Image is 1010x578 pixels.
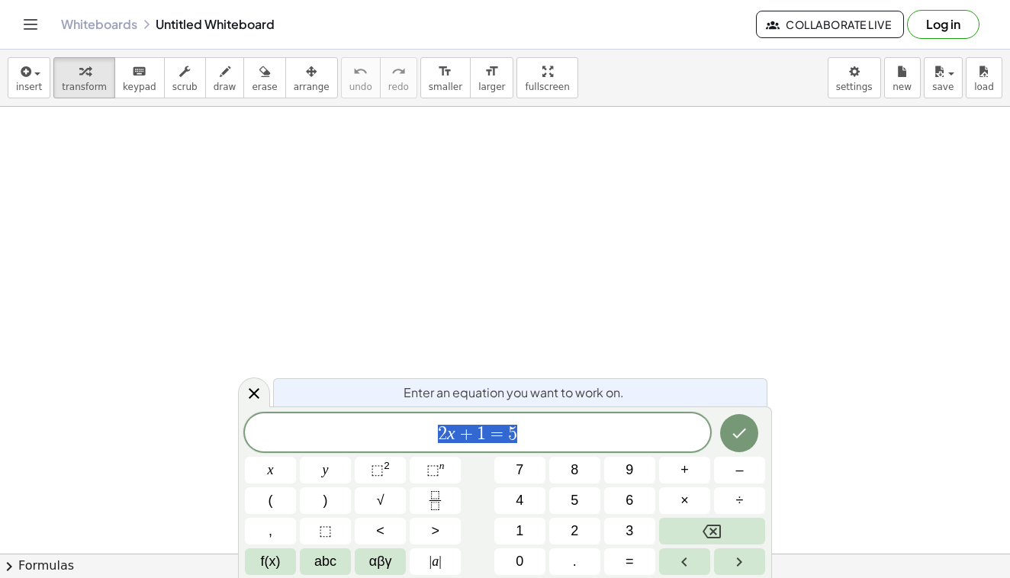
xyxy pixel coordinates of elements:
[438,63,452,81] i: format_size
[261,551,281,572] span: f(x)
[410,487,461,514] button: Fraction
[269,521,272,541] span: ,
[369,551,392,572] span: αβγ
[245,548,296,575] button: Functions
[516,551,523,572] span: 0
[516,57,577,98] button: fullscreen
[164,57,206,98] button: scrub
[478,82,505,92] span: larger
[659,518,765,544] button: Backspace
[243,57,285,98] button: erase
[720,414,758,452] button: Done
[391,63,406,81] i: redo
[341,57,381,98] button: undoundo
[438,425,447,443] span: 2
[353,63,368,81] i: undo
[494,548,545,575] button: 0
[486,425,508,443] span: =
[355,548,406,575] button: Greek alphabet
[966,57,1002,98] button: load
[571,490,578,511] span: 5
[604,518,655,544] button: 3
[426,462,439,477] span: ⬚
[907,10,979,39] button: Log in
[205,57,245,98] button: draw
[571,521,578,541] span: 2
[525,82,569,92] span: fullscreen
[714,457,765,483] button: Minus
[680,490,689,511] span: ×
[604,487,655,514] button: 6
[477,425,486,443] span: 1
[573,551,577,572] span: .
[494,457,545,483] button: 7
[114,57,165,98] button: keyboardkeypad
[626,551,634,572] span: =
[16,82,42,92] span: insert
[470,57,513,98] button: format_sizelarger
[355,487,406,514] button: Square root
[431,521,439,541] span: >
[132,63,146,81] i: keyboard
[439,554,442,569] span: |
[735,460,743,480] span: –
[549,487,600,514] button: 5
[18,12,43,37] button: Toggle navigation
[932,82,954,92] span: save
[429,82,462,92] span: smaller
[268,460,274,480] span: x
[53,57,115,98] button: transform
[319,521,332,541] span: ⬚
[410,518,461,544] button: Greater than
[659,457,710,483] button: Plus
[349,82,372,92] span: undo
[384,460,390,471] sup: 2
[484,63,499,81] i: format_size
[314,551,336,572] span: abc
[269,490,273,511] span: (
[376,521,384,541] span: <
[736,490,744,511] span: ÷
[884,57,921,98] button: new
[410,548,461,575] button: Absolute value
[828,57,881,98] button: settings
[549,518,600,544] button: 2
[123,82,156,92] span: keypad
[245,457,296,483] button: x
[447,423,455,443] var: x
[516,490,523,511] span: 4
[494,487,545,514] button: 4
[604,457,655,483] button: 9
[714,548,765,575] button: Right arrow
[836,82,873,92] span: settings
[516,460,523,480] span: 7
[252,82,277,92] span: erase
[429,551,442,572] span: a
[626,521,633,541] span: 3
[549,457,600,483] button: 8
[429,554,433,569] span: |
[714,487,765,514] button: Divide
[172,82,198,92] span: scrub
[300,518,351,544] button: Placeholder
[8,57,50,98] button: insert
[893,82,912,92] span: new
[455,425,478,443] span: +
[604,548,655,575] button: Equals
[61,17,137,32] a: Whiteboards
[300,487,351,514] button: )
[571,460,578,480] span: 8
[410,457,461,483] button: Superscript
[769,18,891,31] span: Collaborate Live
[659,548,710,575] button: Left arrow
[214,82,236,92] span: draw
[659,487,710,514] button: Times
[323,490,328,511] span: )
[380,57,417,98] button: redoredo
[924,57,963,98] button: save
[355,518,406,544] button: Less than
[62,82,107,92] span: transform
[626,490,633,511] span: 6
[756,11,904,38] button: Collaborate Live
[245,487,296,514] button: (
